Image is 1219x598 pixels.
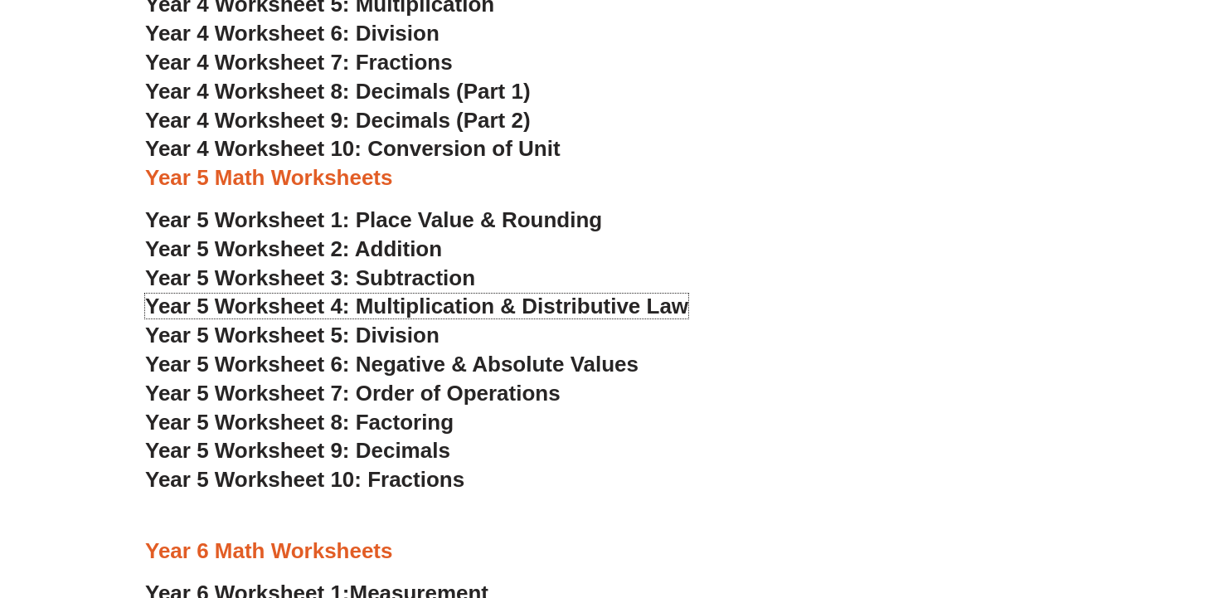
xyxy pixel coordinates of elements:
a: Year 5 Worksheet 7: Order of Operations [145,381,561,406]
a: Year 4 Worksheet 6: Division [145,21,440,46]
a: Year 5 Worksheet 9: Decimals [145,438,450,463]
a: Year 4 Worksheet 8: Decimals (Part 1) [145,79,531,104]
a: Year 5 Worksheet 1: Place Value & Rounding [145,207,602,232]
a: Year 5 Worksheet 6: Negative & Absolute Values [145,352,639,377]
a: Year 4 Worksheet 10: Conversion of Unit [145,136,561,161]
h3: Year 6 Math Worksheets [145,537,1074,566]
a: Year 4 Worksheet 9: Decimals (Part 2) [145,108,531,133]
a: Year 5 Worksheet 8: Factoring [145,410,454,435]
a: Year 5 Worksheet 5: Division [145,323,440,348]
a: Year 4 Worksheet 7: Fractions [145,50,453,75]
a: Year 5 Worksheet 3: Subtraction [145,265,475,290]
a: Year 5 Worksheet 10: Fractions [145,467,464,492]
a: Year 5 Worksheet 2: Addition [145,236,442,261]
iframe: Chat Widget [935,411,1219,598]
h3: Year 5 Math Worksheets [145,164,1074,192]
a: Year 5 Worksheet 4: Multiplication & Distributive Law [145,294,688,318]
